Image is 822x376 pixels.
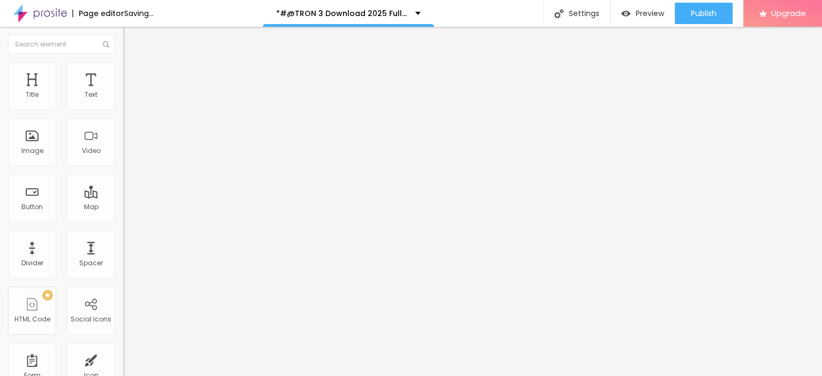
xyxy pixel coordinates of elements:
span: Upgrade [771,9,806,18]
div: Divider [21,259,43,267]
div: Text [85,91,97,98]
div: Page editor [72,10,124,17]
p: *#@TRON 3 Download 2025 FullMovie Free English/Hindi [276,10,407,17]
span: Publish [691,9,717,18]
input: Search element [8,35,115,54]
div: Spacer [79,259,103,267]
iframe: Editor [123,27,822,376]
button: Preview [611,3,675,24]
button: Publish [675,3,733,24]
div: Button [21,203,43,211]
span: Preview [636,9,664,18]
div: Saving... [124,10,154,17]
div: Map [84,203,98,211]
img: Icone [103,41,109,48]
img: view-1.svg [621,9,630,18]
div: HTML Code [14,316,50,323]
div: Image [21,147,43,155]
img: Icone [554,9,564,18]
div: Title [26,91,39,98]
div: Video [82,147,101,155]
div: Social Icons [71,316,111,323]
